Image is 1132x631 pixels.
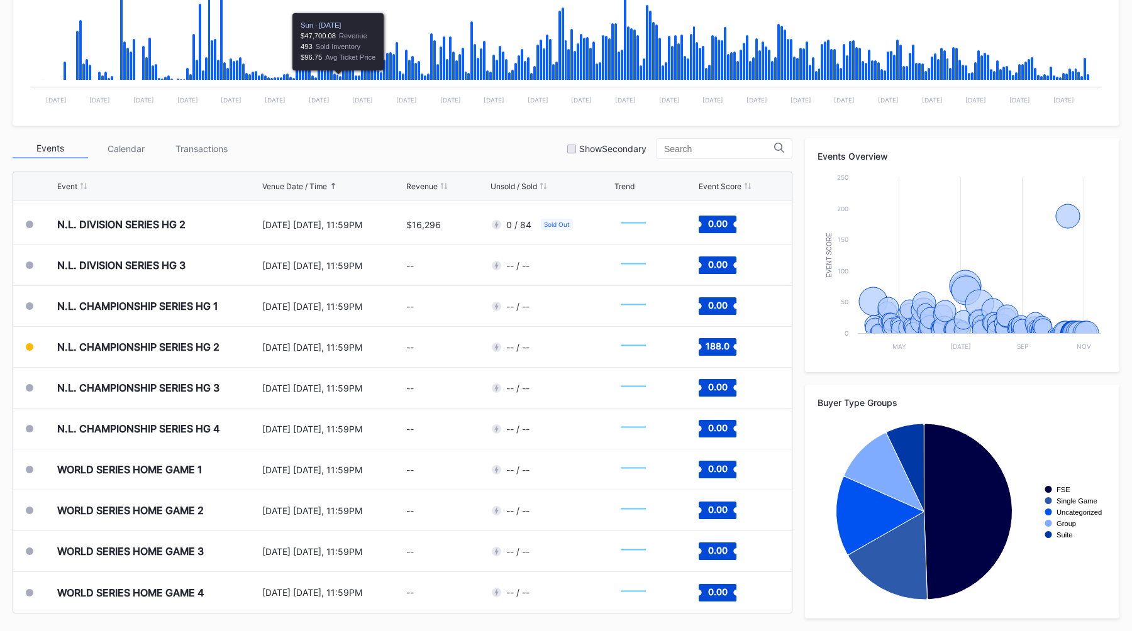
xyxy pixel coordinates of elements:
div: N.L. DIVISION SERIES HG 3 [57,259,186,272]
text: [DATE] [659,96,680,104]
div: WORLD SERIES HOME GAME 3 [57,545,204,557]
text: 0.00 [708,422,727,433]
text: [DATE] [221,96,241,104]
text: [DATE] [878,96,899,104]
div: -- [406,546,414,557]
text: [DATE] [89,96,110,104]
text: [DATE] [1053,96,1074,104]
div: -- / -- [506,301,530,312]
div: [DATE] [DATE], 11:59PM [262,260,404,271]
div: -- [406,505,414,516]
div: WORLD SERIES HOME GAME 2 [57,504,204,517]
input: Search [664,144,774,154]
text: [DATE] [834,96,855,104]
text: [DATE] [965,96,986,104]
div: N.L. CHAMPIONSHIP SERIES HG 4 [57,422,219,435]
div: Trend [614,182,635,191]
text: Sep [1017,343,1028,350]
text: [DATE] [922,96,943,104]
div: Unsold / Sold [491,182,537,191]
div: [DATE] [DATE], 11:59PM [262,505,404,516]
svg: Chart title [614,372,652,403]
div: Calendar [88,139,164,158]
div: Show Secondary [579,143,646,154]
div: Transactions [164,139,239,158]
svg: Chart title [614,413,652,444]
svg: Chart title [818,171,1107,359]
div: [DATE] [DATE], 11:59PM [262,546,404,557]
svg: Chart title [614,331,652,363]
text: 0.00 [708,504,727,515]
div: Buyer Type Groups [818,397,1107,408]
div: [DATE] [DATE], 11:59PM [262,464,404,475]
div: Event Score [699,182,741,191]
div: -- / -- [506,546,530,557]
div: $16,296 [406,219,441,230]
div: -- [406,383,414,393]
div: -- [406,260,414,271]
div: N.L. CHAMPIONSHIP SERIES HG 1 [57,300,218,312]
div: -- [406,342,414,353]
text: [DATE] [265,96,286,104]
text: [DATE] [615,96,636,104]
div: N.L. CHAMPIONSHIP SERIES HG 3 [57,381,219,394]
text: [DATE] [484,96,504,104]
text: [DATE] [309,96,330,104]
svg: Chart title [614,209,652,240]
text: FSE [1057,486,1070,493]
text: 0 [845,329,848,337]
text: Nov [1077,343,1091,350]
text: 50 [841,298,848,305]
text: [DATE] [571,96,592,104]
text: [DATE] [791,96,811,104]
div: Event [57,182,77,191]
div: [DATE] [DATE], 11:59PM [262,342,404,353]
div: -- [406,424,414,434]
div: -- / -- [506,342,530,353]
text: 0.00 [708,381,727,392]
div: WORLD SERIES HOME GAME 1 [57,463,203,476]
div: [DATE] [DATE], 11:59PM [262,383,404,393]
svg: Chart title [614,250,652,281]
text: [DATE] [440,96,461,104]
div: [DATE] [DATE], 11:59PM [262,219,404,230]
text: 188.0 [706,341,730,351]
div: [DATE] [DATE], 11:59PM [262,587,404,598]
div: [DATE] [DATE], 11:59PM [262,301,404,312]
svg: Chart title [614,535,652,567]
text: 0.00 [708,545,727,556]
div: -- / -- [506,383,530,393]
text: Suite [1057,531,1073,539]
text: 150 [838,236,848,243]
div: Revenue [406,182,438,191]
div: Sold Out [541,219,573,230]
div: -- [406,301,414,312]
text: Group [1057,520,1076,527]
svg: Chart title [614,290,652,322]
div: -- [406,464,414,475]
text: [DATE] [528,96,548,104]
svg: Chart title [614,454,652,485]
div: Events Overview [818,151,1107,162]
text: [DATE] [133,96,154,104]
text: Event Score [826,233,833,278]
text: [DATE] [702,96,723,104]
text: 0.00 [708,463,727,474]
div: N.L. DIVISION SERIES HG 2 [57,218,186,231]
div: N.L. CHAMPIONSHIP SERIES HG 2 [57,341,219,353]
div: -- / -- [506,587,530,598]
text: 250 [837,173,848,181]
text: 0.00 [708,218,727,229]
text: [DATE] [177,96,198,104]
text: 100 [838,267,848,275]
div: 0 / 84 [506,219,531,230]
div: [DATE] [DATE], 11:59PM [262,424,404,434]
text: 200 [837,205,848,212]
text: [DATE] [950,343,971,350]
div: -- / -- [506,260,530,271]
text: Single Game [1057,497,1097,505]
text: Uncategorized [1057,508,1102,516]
svg: Chart title [614,577,652,608]
div: -- / -- [506,464,530,475]
text: 0.00 [708,586,727,596]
